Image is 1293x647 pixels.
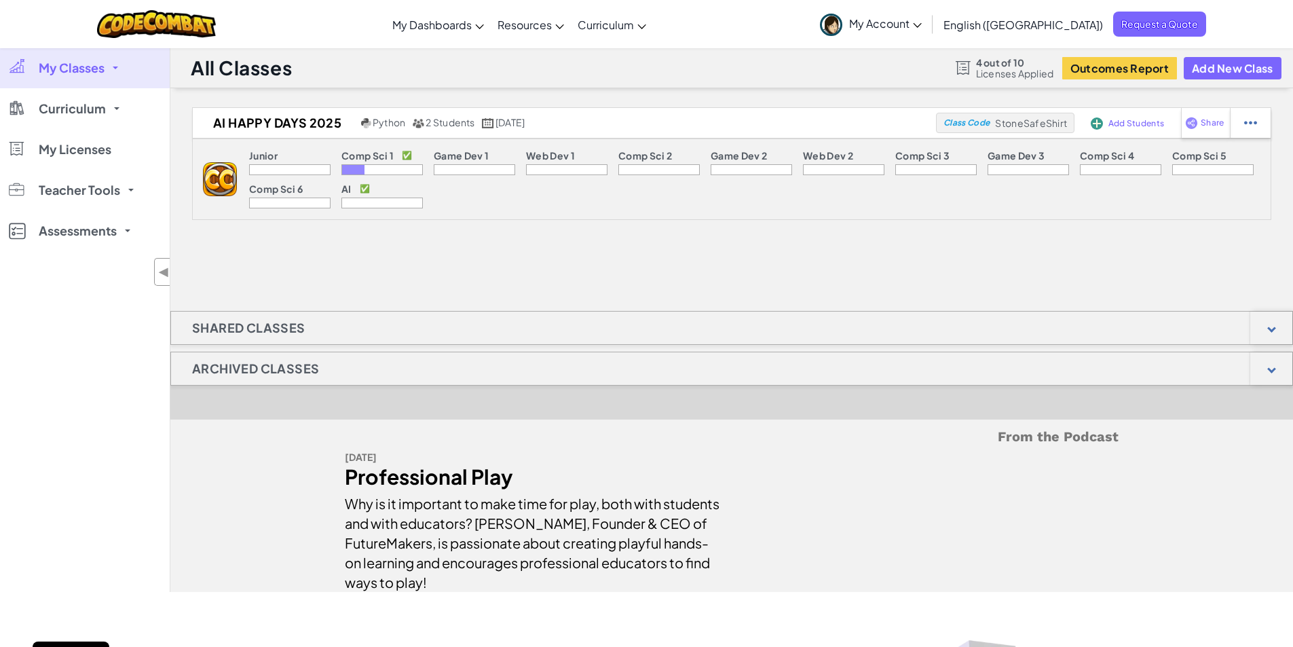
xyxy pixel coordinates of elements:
img: python.png [361,118,371,128]
p: ✅ [402,150,412,161]
h1: All Classes [191,55,292,81]
p: Web Dev 2 [803,150,853,161]
div: [DATE] [345,447,722,467]
p: Comp Sci 3 [895,150,950,161]
span: Curriculum [578,18,634,32]
span: My Account [849,16,922,31]
a: Request a Quote [1113,12,1206,37]
p: Comp Sci 4 [1080,150,1134,161]
span: My Licenses [39,143,111,155]
img: IconStudentEllipsis.svg [1244,117,1257,129]
p: Game Dev 2 [711,150,767,161]
a: AI Happy Days 2025 Python 2 Students [DATE] [193,113,936,133]
a: My Dashboards [386,6,491,43]
span: 2 Students [426,116,474,128]
img: calendar.svg [482,118,494,128]
img: logo [203,162,237,196]
p: Game Dev 3 [988,150,1045,161]
span: English ([GEOGRAPHIC_DATA]) [943,18,1103,32]
img: avatar [820,14,842,36]
span: Class Code [943,119,990,127]
h2: AI Happy Days 2025 [193,113,358,133]
span: My Dashboards [392,18,472,32]
span: Share [1201,119,1224,127]
img: IconShare_Purple.svg [1185,117,1198,129]
p: Game Dev 1 [434,150,489,161]
span: Resources [498,18,552,32]
h1: Archived Classes [171,352,340,386]
p: Comp Sci 6 [249,183,303,194]
h1: Shared Classes [171,311,326,345]
div: Professional Play [345,467,722,487]
span: My Classes [39,62,105,74]
span: Curriculum [39,103,106,115]
span: Licenses Applied [976,68,1054,79]
p: Comp Sci 5 [1172,150,1226,161]
button: Outcomes Report [1062,57,1177,79]
p: AI [341,183,352,194]
img: CodeCombat logo [97,10,216,38]
span: Python [373,116,405,128]
p: Comp Sci 1 [341,150,394,161]
span: StoneSafeShirt [995,117,1067,129]
a: Curriculum [571,6,653,43]
div: Why is it important to make time for play, both with students and with educators? [PERSON_NAME], ... [345,487,722,592]
span: 4 out of 10 [976,57,1054,68]
span: Assessments [39,225,117,237]
img: MultipleUsers.png [412,118,424,128]
p: Web Dev 1 [526,150,575,161]
span: Add Students [1108,119,1164,128]
p: Junior [249,150,278,161]
span: ◀ [158,262,170,282]
a: English ([GEOGRAPHIC_DATA]) [937,6,1110,43]
a: Resources [491,6,571,43]
button: Add New Class [1184,57,1281,79]
a: My Account [813,3,929,45]
span: [DATE] [495,116,525,128]
span: Teacher Tools [39,184,120,196]
h5: From the Podcast [345,426,1119,447]
p: ✅ [360,183,370,194]
p: Comp Sci 2 [618,150,672,161]
img: IconAddStudents.svg [1091,117,1103,130]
